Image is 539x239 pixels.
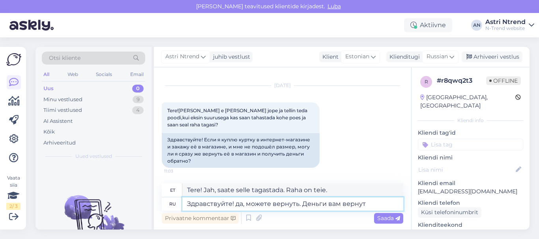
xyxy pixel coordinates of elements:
div: Здравствуйте! Если я куплю куртку в интернет-магазине и закажу её в магазине, и мне не подошёл ра... [162,133,320,168]
div: Kõik [43,128,55,136]
div: Tiimi vestlused [43,106,82,114]
div: Web [66,69,80,80]
div: N-Trend website [485,25,526,31]
div: # r8qwq2t3 [437,76,486,85]
p: Klienditeekond [418,221,523,229]
div: AI Assistent [43,117,73,125]
div: 0 [132,85,144,93]
span: Estonian [345,52,369,61]
textarea: Tere! Jah, saate selle tagastada. Raha on teie. [182,183,403,197]
p: Kliendi nimi [418,154,523,162]
span: Tere![PERSON_NAME] e [PERSON_NAME] jope ja tellin teda poodi,kui eksin suurusega kas saan tahasta... [167,107,309,128]
div: Arhiveeri vestlus [462,52,522,62]
span: Russian [427,52,448,61]
div: AN [471,20,482,31]
div: Vaata siia [6,174,21,210]
div: Kliendi info [418,117,523,124]
div: Email [129,69,145,80]
span: Luba [325,3,343,10]
div: ru [169,197,176,211]
textarea: Здравствуйте! да, можете вернуть. Деньги вам вернут [182,197,403,211]
p: Kliendi telefon [418,199,523,207]
input: Lisa tag [418,139,523,150]
span: Saada [377,215,400,222]
span: 11:03 [164,168,194,174]
div: Klient [319,53,339,61]
span: r [425,79,428,85]
div: Arhiveeritud [43,139,76,147]
div: juhib vestlust [210,53,250,61]
div: 2 / 3 [6,203,21,210]
span: Astri Ntrend [165,52,199,61]
span: Otsi kliente [49,54,80,62]
div: et [170,183,175,197]
div: 9 [133,96,144,104]
div: Aktiivne [404,18,452,32]
span: Offline [486,76,521,85]
div: [DATE] [162,82,403,89]
input: Lisa nimi [418,165,514,174]
div: Küsi telefoninumbrit [418,207,481,218]
div: Privaatne kommentaar [162,213,239,224]
div: 4 [132,106,144,114]
div: All [42,69,51,80]
div: Socials [94,69,114,80]
div: Astri Ntrend [485,19,526,25]
a: Astri NtrendN-Trend website [485,19,534,31]
span: Uued vestlused [75,153,112,160]
div: Uus [43,85,54,93]
div: Klienditugi [386,53,420,61]
p: Kliendi email [418,179,523,187]
p: Kliendi tag'id [418,129,523,137]
img: Askly Logo [6,53,21,66]
p: [EMAIL_ADDRESS][DOMAIN_NAME] [418,187,523,196]
div: [GEOGRAPHIC_DATA], [GEOGRAPHIC_DATA] [420,93,515,110]
div: Minu vestlused [43,96,82,104]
